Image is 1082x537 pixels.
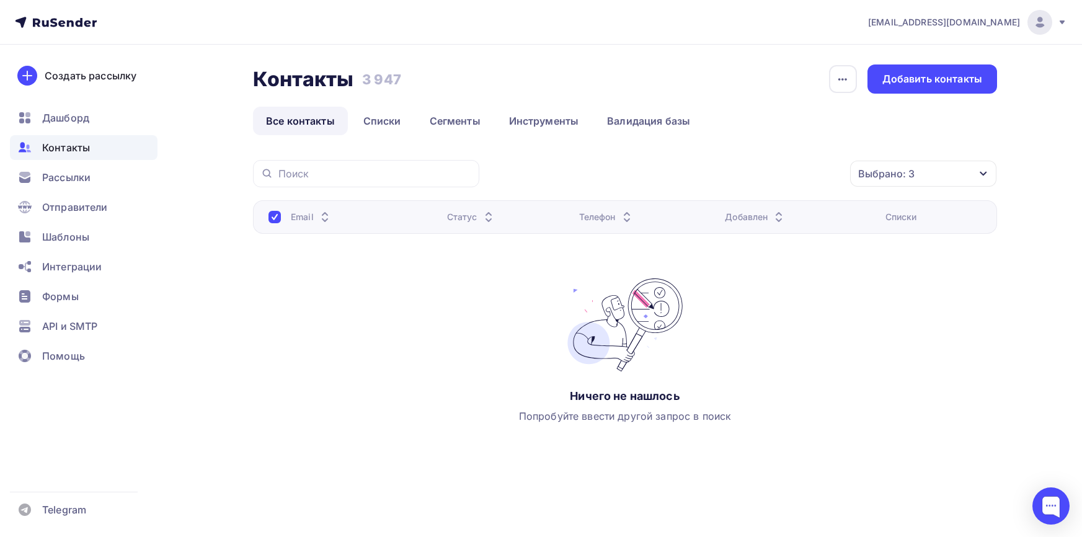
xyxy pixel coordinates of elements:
span: Telegram [42,502,86,517]
span: Контакты [42,140,90,155]
span: Шаблоны [42,229,89,244]
div: Добавлен [725,211,786,223]
div: Выбрано: 3 [858,166,915,181]
div: Списки [885,211,917,223]
div: Создать рассылку [45,68,136,83]
div: Попробуйте ввести другой запрос в поиск [519,409,731,424]
a: Рассылки [10,165,157,190]
span: Рассылки [42,170,91,185]
span: API и SMTP [42,319,97,334]
h2: Контакты [253,67,353,92]
input: Поиск [278,167,472,180]
a: Валидация базы [594,107,703,135]
a: Отправители [10,195,157,220]
span: [EMAIL_ADDRESS][DOMAIN_NAME] [868,16,1020,29]
a: [EMAIL_ADDRESS][DOMAIN_NAME] [868,10,1067,35]
span: Помощь [42,348,85,363]
a: Все контакты [253,107,348,135]
a: Формы [10,284,157,309]
a: Сегменты [417,107,494,135]
div: Статус [447,211,496,223]
a: Дашборд [10,105,157,130]
span: Отправители [42,200,108,215]
h3: 3 947 [362,71,401,88]
div: Ничего не нашлось [570,389,680,404]
span: Дашборд [42,110,89,125]
span: Интеграции [42,259,102,274]
div: Телефон [579,211,634,223]
div: Email [291,211,332,223]
a: Списки [350,107,414,135]
button: Выбрано: 3 [849,160,997,187]
span: Формы [42,289,79,304]
a: Шаблоны [10,224,157,249]
a: Инструменты [496,107,592,135]
a: Контакты [10,135,157,160]
div: Добавить контакты [882,72,982,86]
